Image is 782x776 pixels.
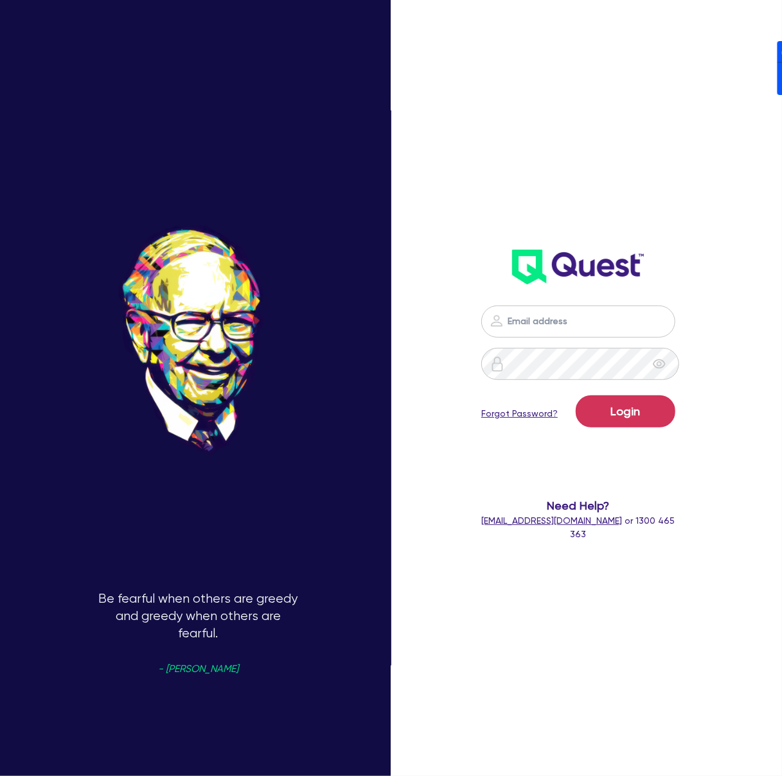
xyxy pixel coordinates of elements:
[481,306,675,338] input: Email address
[481,497,675,514] span: Need Help?
[481,407,558,420] a: Forgot Password?
[490,356,505,372] img: icon-password
[489,313,504,329] img: icon-password
[481,515,675,539] span: or 1300 465 363
[653,358,666,370] span: eye
[512,250,644,284] img: wH2k97JdezQIQAAAABJRU5ErkJggg==
[576,395,675,427] button: Login
[481,515,622,526] a: [EMAIL_ADDRESS][DOMAIN_NAME]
